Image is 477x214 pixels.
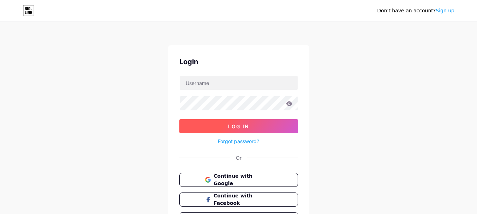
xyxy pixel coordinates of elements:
[218,137,259,145] a: Forgot password?
[377,7,454,14] div: Don't have an account?
[179,192,298,207] button: Continue with Facebook
[214,172,272,187] span: Continue with Google
[180,76,298,90] input: Username
[436,8,454,13] a: Sign up
[236,154,242,161] div: Or
[179,173,298,187] button: Continue with Google
[179,119,298,133] button: Log In
[214,192,272,207] span: Continue with Facebook
[228,123,249,129] span: Log In
[179,56,298,67] div: Login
